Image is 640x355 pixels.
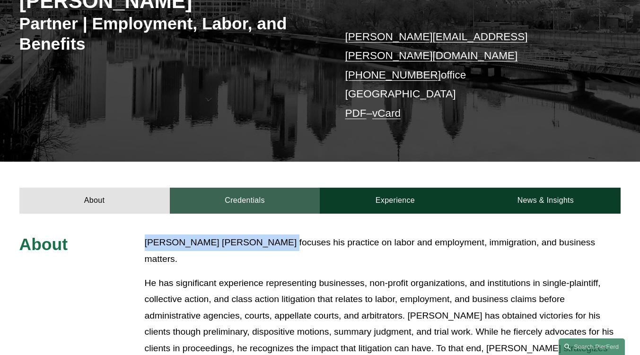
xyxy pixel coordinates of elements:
a: News & Insights [470,188,621,214]
span: About [19,235,68,254]
a: [PHONE_NUMBER] [345,69,441,81]
a: vCard [372,107,401,119]
a: Credentials [170,188,320,214]
a: Experience [320,188,470,214]
a: PDF [345,107,367,119]
a: Search this site [559,338,625,355]
h3: Partner | Employment, Labor, and Benefits [19,14,320,55]
p: office [GEOGRAPHIC_DATA] – [345,27,596,123]
a: [PERSON_NAME][EMAIL_ADDRESS][PERSON_NAME][DOMAIN_NAME] [345,31,528,61]
a: About [19,188,170,214]
p: [PERSON_NAME] [PERSON_NAME] focuses his practice on labor and employment, immigration, and busine... [145,234,621,267]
